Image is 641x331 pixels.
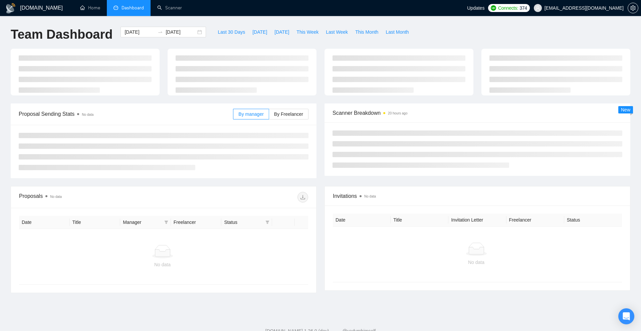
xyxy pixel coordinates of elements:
[391,214,448,227] th: Title
[114,5,118,10] span: dashboard
[333,214,391,227] th: Date
[70,216,121,229] th: Title
[498,4,518,12] span: Connects:
[536,6,540,10] span: user
[628,5,638,11] a: setting
[322,27,352,37] button: Last Week
[274,111,303,117] span: By Freelancer
[122,5,144,11] span: Dashboard
[164,220,168,224] span: filter
[382,27,412,37] button: Last Month
[333,192,622,200] span: Invitations
[491,5,496,11] img: upwork-logo.png
[19,216,70,229] th: Date
[19,110,233,118] span: Proposal Sending Stats
[163,217,170,227] span: filter
[5,3,16,14] img: logo
[214,27,249,37] button: Last 30 Days
[326,28,348,36] span: Last Week
[123,219,162,226] span: Manager
[171,216,222,229] th: Freelancer
[355,28,378,36] span: This Month
[352,27,382,37] button: This Month
[564,214,622,227] th: Status
[386,28,409,36] span: Last Month
[388,111,407,115] time: 20 hours ago
[158,29,163,35] span: swap-right
[265,220,269,224] span: filter
[333,109,622,117] span: Scanner Breakdown
[274,28,289,36] span: [DATE]
[125,28,155,36] input: Start date
[24,261,300,268] div: No data
[271,27,293,37] button: [DATE]
[519,4,527,12] span: 374
[50,195,62,199] span: No data
[249,27,271,37] button: [DATE]
[467,5,484,11] span: Updates
[80,5,100,11] a: homeHome
[166,28,196,36] input: End date
[621,107,630,112] span: New
[218,28,245,36] span: Last 30 Days
[338,259,614,266] div: No data
[628,3,638,13] button: setting
[224,219,263,226] span: Status
[120,216,171,229] th: Manager
[11,27,113,42] h1: Team Dashboard
[618,308,634,324] div: Open Intercom Messenger
[296,28,318,36] span: This Week
[293,27,322,37] button: This Week
[19,192,164,203] div: Proposals
[252,28,267,36] span: [DATE]
[448,214,506,227] th: Invitation Letter
[364,195,376,198] span: No data
[157,5,182,11] a: searchScanner
[506,214,564,227] th: Freelancer
[158,29,163,35] span: to
[82,113,93,116] span: No data
[238,111,263,117] span: By manager
[264,217,271,227] span: filter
